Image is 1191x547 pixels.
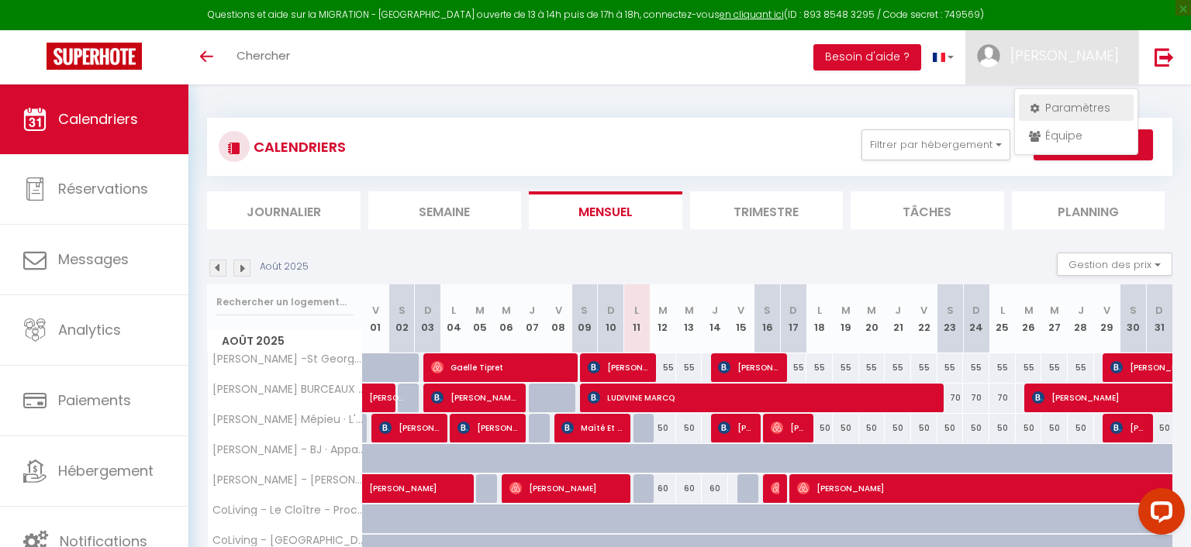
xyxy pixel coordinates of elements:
span: [PERSON_NAME] -St Georges d'Espéranche · L'Atelier Cosy - centre ville [210,353,365,365]
abbr: V [737,303,744,318]
th: 21 [885,284,911,353]
abbr: D [1155,303,1163,318]
div: 55 [1016,353,1042,382]
div: 50 [885,414,911,442]
abbr: J [1078,303,1084,318]
abbr: M [1050,303,1059,318]
img: logout [1155,47,1174,67]
span: [PERSON_NAME] [588,353,649,382]
abbr: V [372,303,379,318]
span: [PERSON_NAME] [PERSON_NAME] [431,383,519,412]
th: 29 [1094,284,1120,353]
span: [PERSON_NAME] [369,466,512,495]
span: Chercher [236,47,290,64]
th: 26 [1016,284,1042,353]
div: 50 [911,414,937,442]
div: 55 [1068,353,1094,382]
div: 50 [1016,414,1042,442]
span: Messages [58,249,129,269]
span: Analytics [58,320,121,339]
div: 50 [937,414,964,442]
a: en cliquant ici [720,8,784,21]
abbr: V [555,303,562,318]
abbr: S [399,303,406,318]
span: CoLiving - Le Cloître - Proche [GEOGRAPHIC_DATA] [210,504,365,516]
li: Tâches [851,191,1004,229]
th: 30 [1120,284,1146,353]
button: Filtrer par hébergement [861,129,1010,160]
abbr: L [1000,303,1005,318]
span: Paiements [58,390,131,410]
abbr: M [475,303,485,318]
span: CoLiving - [GEOGRAPHIC_DATA] - Proche [GEOGRAPHIC_DATA] [210,535,365,546]
abbr: M [685,303,694,318]
th: 18 [806,284,833,353]
a: [PERSON_NAME] [363,384,389,413]
th: 23 [937,284,964,353]
button: Gestion des prix [1057,253,1172,276]
th: 15 [728,284,754,353]
th: 03 [415,284,441,353]
th: 08 [545,284,571,353]
span: [PERSON_NAME] [771,413,806,442]
div: 50 [1068,414,1094,442]
abbr: V [1103,303,1110,318]
abbr: M [867,303,876,318]
div: 50 [1146,414,1172,442]
span: [PERSON_NAME] [1010,46,1119,65]
abbr: D [972,303,980,318]
span: [PERSON_NAME] [457,413,519,442]
th: 07 [520,284,546,353]
div: 55 [676,353,703,382]
span: Août 2025 [208,330,362,353]
div: 55 [806,353,833,382]
div: 50 [650,414,676,442]
span: [PERSON_NAME] [369,375,405,404]
div: 55 [1041,353,1068,382]
span: [PERSON_NAME] [718,353,779,382]
abbr: M [658,303,668,318]
div: 55 [989,353,1016,382]
th: 22 [911,284,937,353]
iframe: LiveChat chat widget [1126,482,1191,547]
li: Trimestre [690,191,844,229]
div: 60 [702,474,728,503]
th: 09 [571,284,598,353]
abbr: S [947,303,954,318]
img: ... [977,44,1000,67]
abbr: L [451,303,456,318]
span: Calendriers [58,109,138,129]
div: 55 [963,353,989,382]
span: [PERSON_NAME] [718,413,753,442]
th: 27 [1041,284,1068,353]
abbr: J [895,303,901,318]
div: 70 [989,384,1016,412]
th: 11 [623,284,650,353]
button: Besoin d'aide ? [813,44,921,71]
a: Équipe [1019,122,1134,149]
div: 55 [833,353,859,382]
th: 05 [467,284,493,353]
span: [PERSON_NAME] Mépieu · L'Escale Favergeoise - Proche centrales [210,414,365,425]
span: [PERSON_NAME] BURCEAUX - [GEOGRAPHIC_DATA] · Les 4 Chênes - T2 refait à neuf [210,384,365,395]
abbr: M [502,303,511,318]
span: Réservations [58,179,148,198]
a: ... [PERSON_NAME] [965,30,1138,84]
abbr: D [607,303,615,318]
div: 50 [989,414,1016,442]
div: 50 [859,414,885,442]
th: 16 [754,284,781,353]
th: 20 [859,284,885,353]
li: Mensuel [529,191,682,229]
span: Hébergement [58,461,154,480]
abbr: M [1024,303,1034,318]
th: 12 [650,284,676,353]
span: Maïté Et [PERSON_NAME] [561,413,623,442]
abbr: J [712,303,718,318]
th: 01 [363,284,389,353]
a: Paramètres [1019,95,1134,121]
th: 06 [493,284,520,353]
th: 28 [1068,284,1094,353]
p: Août 2025 [260,260,309,274]
th: 13 [676,284,703,353]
